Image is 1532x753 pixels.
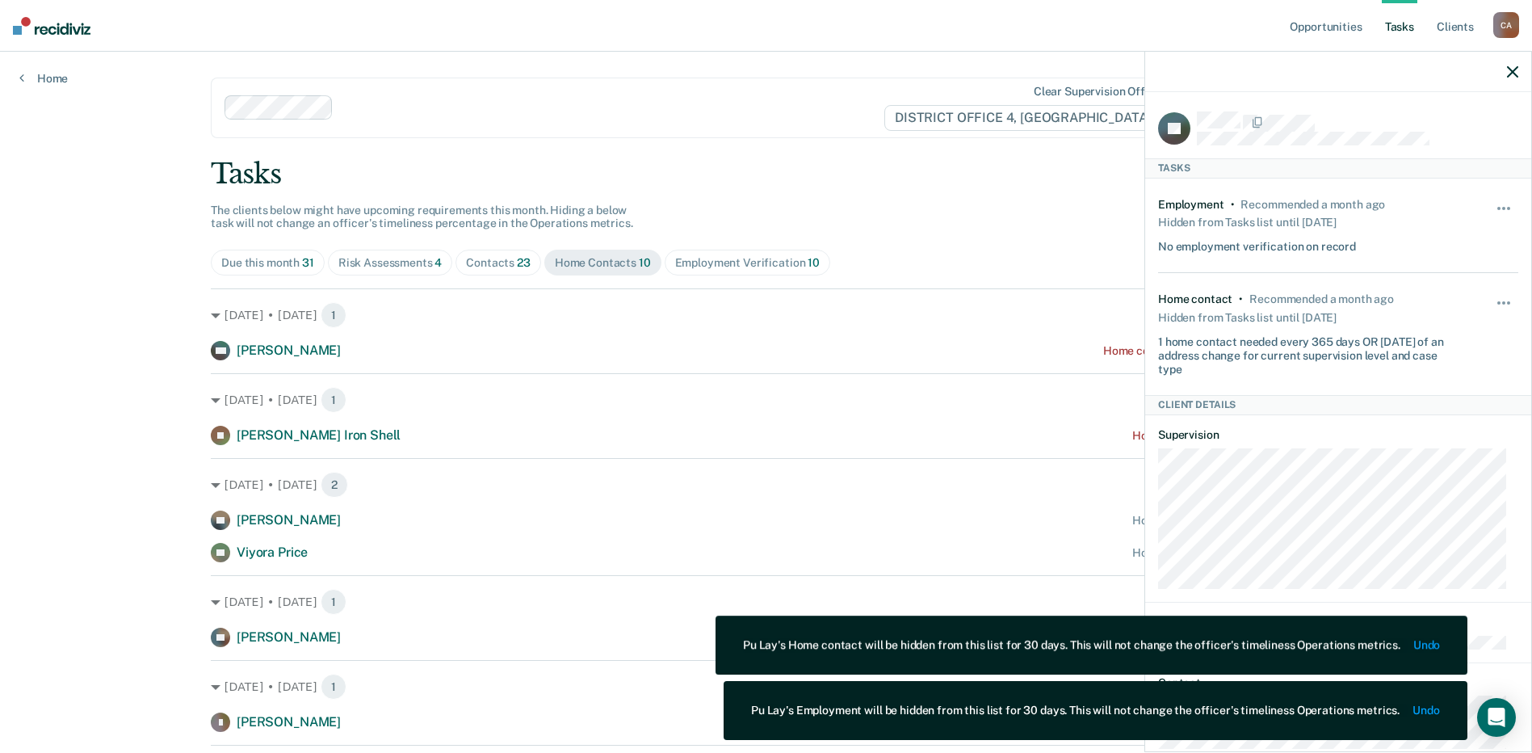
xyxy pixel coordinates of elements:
span: [PERSON_NAME] Iron Shell [237,427,401,443]
div: Home contact [1158,292,1232,306]
span: 10 [808,256,820,269]
span: 1 [321,674,346,700]
span: The clients below might have upcoming requirements this month. Hiding a below task will not chang... [211,204,633,230]
div: C A [1493,12,1519,38]
span: 4 [434,256,442,269]
a: Home [19,71,68,86]
div: Pu Lay's Home contact will be hidden from this list for 30 days. This will not change the officer... [743,638,1400,652]
div: Home contact recommended a month ago [1103,344,1321,358]
div: [DATE] • [DATE] [211,302,1321,328]
div: Employment [1158,198,1224,212]
div: Risk Assessments [338,256,443,270]
div: Tasks [211,158,1321,191]
button: Undo [1413,704,1440,717]
div: Recommended a month ago [1249,292,1394,306]
span: 2 [321,472,348,498]
span: [PERSON_NAME] [237,512,341,528]
div: [DATE] • [DATE] [211,674,1321,700]
div: Hidden from Tasks list until [DATE] [1158,211,1337,233]
span: 1 [321,589,346,615]
div: • [1239,292,1243,306]
dt: Supervision [1158,428,1518,442]
img: Recidiviz [13,17,90,35]
span: 23 [517,256,531,269]
div: Employment Verification [675,256,820,270]
div: Contacts [466,256,531,270]
span: 1 [321,387,346,413]
span: 1 [321,302,346,328]
div: [DATE] • [DATE] [211,387,1321,413]
span: Viyora Price [237,545,308,560]
span: [PERSON_NAME] [237,714,341,730]
div: Open Intercom Messenger [1477,698,1516,737]
div: Home contact recommended [DATE] [1132,546,1321,560]
div: Home Contacts [555,256,651,270]
span: [PERSON_NAME] [237,629,341,645]
div: Pu Lay's Employment will be hidden from this list for 30 days. This will not change the officer's... [751,704,1400,717]
div: [DATE] • [DATE] [211,472,1321,498]
div: 1 home contact needed every 365 days OR [DATE] of an address change for current supervision level... [1158,329,1459,376]
div: Client Details [1145,395,1531,414]
div: Recommended a month ago [1240,198,1385,212]
div: Home contact recommended [DATE] [1132,514,1321,528]
span: DISTRICT OFFICE 4, [GEOGRAPHIC_DATA] [884,105,1174,131]
span: 10 [639,256,651,269]
span: [PERSON_NAME] [237,343,341,358]
button: Undo [1413,638,1440,652]
div: Tasks [1145,158,1531,178]
span: 31 [302,256,314,269]
div: • [1231,198,1235,212]
div: [DATE] • [DATE] [211,589,1321,615]
div: Home contact recommended [DATE] [1132,429,1321,443]
div: Due this month [221,256,314,270]
div: No employment verification on record [1158,233,1356,254]
div: Clear supervision officers [1034,85,1171,99]
div: Hidden from Tasks list until [DATE] [1158,306,1337,329]
dt: Contact [1158,676,1518,690]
